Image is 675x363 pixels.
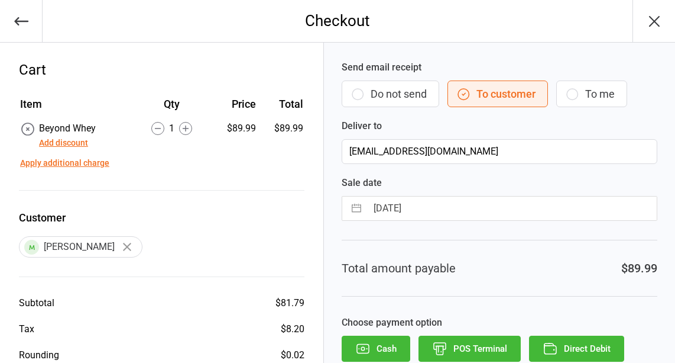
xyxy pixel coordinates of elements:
[20,96,131,120] th: Item
[19,59,304,81] div: Cart
[261,96,303,120] th: Total
[342,316,657,330] label: Choose payment option
[342,176,657,190] label: Sale date
[261,121,303,150] td: $89.99
[19,322,34,336] div: Tax
[39,123,96,134] span: Beyond Whey
[132,96,210,120] th: Qty
[529,336,624,362] button: Direct Debit
[281,322,304,336] div: $8.20
[621,259,657,277] div: $89.99
[342,60,657,75] label: Send email receipt
[20,157,109,169] button: Apply additional charge
[281,348,304,362] div: $0.02
[556,81,627,107] button: To me
[342,336,410,362] button: Cash
[19,210,304,226] label: Customer
[212,96,256,112] div: Price
[342,139,657,164] input: Customer Email
[132,121,210,136] div: 1
[275,296,304,310] div: $81.79
[447,81,548,107] button: To customer
[212,121,256,136] div: $89.99
[418,336,521,362] button: POS Terminal
[342,81,439,107] button: Do not send
[19,348,59,362] div: Rounding
[19,236,142,258] div: [PERSON_NAME]
[342,119,657,133] label: Deliver to
[342,259,456,277] div: Total amount payable
[19,296,54,310] div: Subtotal
[39,137,88,149] button: Add discount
